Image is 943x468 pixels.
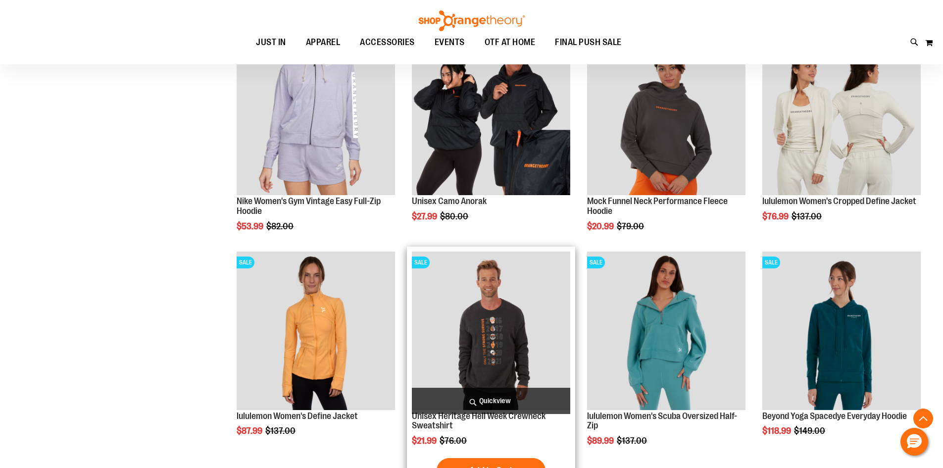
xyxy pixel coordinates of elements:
[762,37,921,197] a: Product image for lululemon Define Jacket CroppedSALE
[360,31,415,53] span: ACCESSORIES
[587,221,615,231] span: $20.99
[237,37,395,197] a: Product image for Nike Gym Vintage Easy Full Zip HoodieSALE
[407,32,575,247] div: product
[417,10,526,31] img: Shop Orangetheory
[237,257,254,268] span: SALE
[412,411,546,431] a: Unisex Heritage Hell Week Crewneck Sweatshirt
[587,37,745,195] img: Product image for Mock Funnel Neck Performance Fleece Hoodie
[587,196,728,216] a: Mock Funnel Neck Performance Fleece Hoodie
[266,221,295,231] span: $82.00
[232,32,400,256] div: product
[762,196,916,206] a: lululemon Women's Cropped Define Jacket
[485,31,536,53] span: OTF AT HOME
[587,252,745,410] img: Product image for lululemon Womens Scuba Oversized Half Zip
[762,211,790,221] span: $76.99
[412,257,430,268] span: SALE
[412,388,570,414] a: Quickview
[617,436,648,446] span: $137.00
[440,436,468,446] span: $76.00
[412,196,487,206] a: Unisex Camo Anorak
[237,411,358,421] a: lululemon Women's Define Jacket
[237,426,264,436] span: $87.99
[762,426,793,436] span: $118.99
[306,31,341,53] span: APPAREL
[246,31,296,54] a: JUST IN
[913,409,933,428] button: Back To Top
[237,221,265,231] span: $53.99
[265,426,297,436] span: $137.00
[757,247,926,462] div: product
[296,31,350,53] a: APPAREL
[350,31,425,54] a: ACCESSORIES
[587,411,737,431] a: lululemon Women's Scuba Oversized Half-Zip
[582,32,750,256] div: product
[587,436,615,446] span: $89.99
[435,31,465,53] span: EVENTS
[587,257,605,268] span: SALE
[237,196,381,216] a: Nike Women's Gym Vintage Easy Full-Zip Hoodie
[794,426,827,436] span: $149.00
[440,211,470,221] span: $80.00
[762,252,921,412] a: Product image for Beyond Yoga Spacedye Everyday HoodieSALE
[412,37,570,197] a: Product image for Unisex Camo AnorakSALE
[757,32,926,247] div: product
[412,436,438,446] span: $21.99
[762,257,780,268] span: SALE
[587,37,745,197] a: Product image for Mock Funnel Neck Performance Fleece HoodieSALE
[412,211,439,221] span: $27.99
[412,37,570,195] img: Product image for Unisex Camo Anorak
[425,31,475,54] a: EVENTS
[412,252,570,410] img: Product image for Unisex Heritage Hell Week Crewneck Sweatshirt
[412,252,570,412] a: Product image for Unisex Heritage Hell Week Crewneck SweatshirtSALE
[237,37,395,195] img: Product image for Nike Gym Vintage Easy Full Zip Hoodie
[555,31,622,53] span: FINAL PUSH SALE
[900,428,928,456] button: Hello, have a question? Let’s chat.
[762,252,921,410] img: Product image for Beyond Yoga Spacedye Everyday Hoodie
[256,31,286,53] span: JUST IN
[545,31,632,54] a: FINAL PUSH SALE
[762,37,921,195] img: Product image for lululemon Define Jacket Cropped
[792,211,823,221] span: $137.00
[475,31,546,54] a: OTF AT HOME
[762,411,907,421] a: Beyond Yoga Spacedye Everyday Hoodie
[237,252,395,410] img: Product image for lululemon Define Jacket
[587,252,745,412] a: Product image for lululemon Womens Scuba Oversized Half ZipSALE
[237,252,395,412] a: Product image for lululemon Define JacketSALE
[617,221,645,231] span: $79.00
[232,247,400,462] div: product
